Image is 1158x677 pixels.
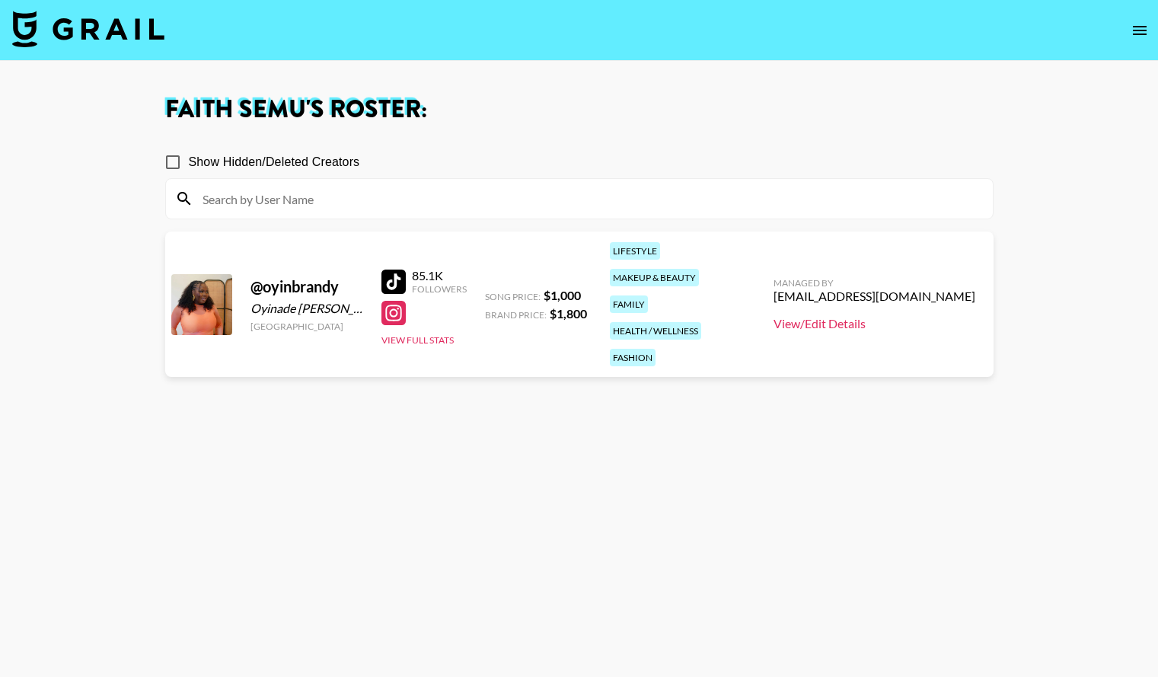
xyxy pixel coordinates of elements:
[412,268,467,283] div: 85.1K
[189,153,360,171] span: Show Hidden/Deleted Creators
[12,11,164,47] img: Grail Talent
[1125,15,1155,46] button: open drawer
[381,334,454,346] button: View Full Stats
[544,288,581,302] strong: $ 1,000
[250,277,363,296] div: @ oyinbrandy
[485,309,547,321] span: Brand Price:
[610,295,648,313] div: family
[165,97,994,122] h1: Faith Semu 's Roster:
[550,306,587,321] strong: $ 1,800
[774,316,975,331] a: View/Edit Details
[485,291,541,302] span: Song Price:
[610,269,699,286] div: makeup & beauty
[610,349,656,366] div: fashion
[412,283,467,295] div: Followers
[774,289,975,304] div: [EMAIL_ADDRESS][DOMAIN_NAME]
[610,242,660,260] div: lifestyle
[774,277,975,289] div: Managed By
[193,187,984,211] input: Search by User Name
[250,321,363,332] div: [GEOGRAPHIC_DATA]
[250,301,363,316] div: Oyinade [PERSON_NAME]
[610,322,701,340] div: health / wellness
